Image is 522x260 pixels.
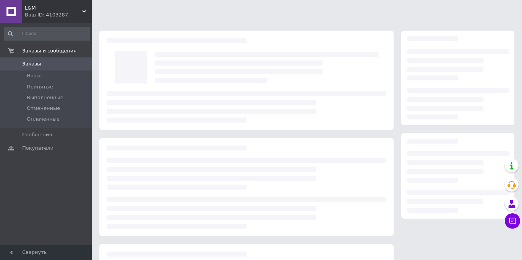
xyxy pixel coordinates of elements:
span: Выполненные [27,94,63,101]
div: Ваш ID: 4103287 [25,11,92,18]
span: Покупатели [22,145,53,152]
span: Принятые [27,83,53,90]
input: Поиск [4,27,90,41]
button: Чат с покупателем [505,213,520,229]
span: L&M [25,5,82,11]
span: Оплаченные [27,116,60,123]
span: Сообщения [22,131,52,138]
span: Заказы и сообщения [22,47,76,54]
span: Отмененные [27,105,60,112]
span: Заказы [22,61,41,67]
span: Новые [27,72,44,79]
